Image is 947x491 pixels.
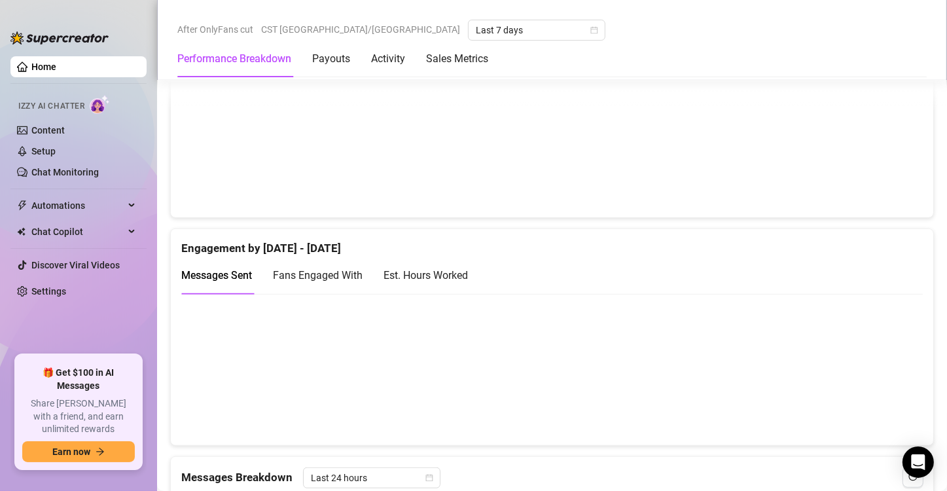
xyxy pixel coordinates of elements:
[52,446,90,457] span: Earn now
[31,221,124,242] span: Chat Copilot
[312,51,350,67] div: Payouts
[384,267,468,283] div: Est. Hours Worked
[17,200,27,211] span: thunderbolt
[273,269,363,282] span: Fans Engaged With
[31,286,66,297] a: Settings
[426,51,488,67] div: Sales Metrics
[177,20,253,39] span: After OnlyFans cut
[181,229,923,257] div: Engagement by [DATE] - [DATE]
[22,441,135,462] button: Earn nowarrow-right
[181,269,252,282] span: Messages Sent
[31,195,124,216] span: Automations
[22,367,135,392] span: 🎁 Get $100 in AI Messages
[18,100,84,113] span: Izzy AI Chatter
[902,446,934,478] div: Open Intercom Messenger
[22,397,135,436] span: Share [PERSON_NAME] with a friend, and earn unlimited rewards
[31,62,56,72] a: Home
[177,51,291,67] div: Performance Breakdown
[96,447,105,456] span: arrow-right
[31,260,120,270] a: Discover Viral Videos
[90,95,110,114] img: AI Chatter
[31,167,99,177] a: Chat Monitoring
[311,468,433,488] span: Last 24 hours
[476,20,598,40] span: Last 7 days
[31,146,56,156] a: Setup
[31,125,65,136] a: Content
[181,467,923,488] div: Messages Breakdown
[10,31,109,45] img: logo-BBDzfeDw.svg
[371,51,405,67] div: Activity
[17,227,26,236] img: Chat Copilot
[425,474,433,482] span: calendar
[261,20,460,39] span: CST [GEOGRAPHIC_DATA]/[GEOGRAPHIC_DATA]
[590,26,598,34] span: calendar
